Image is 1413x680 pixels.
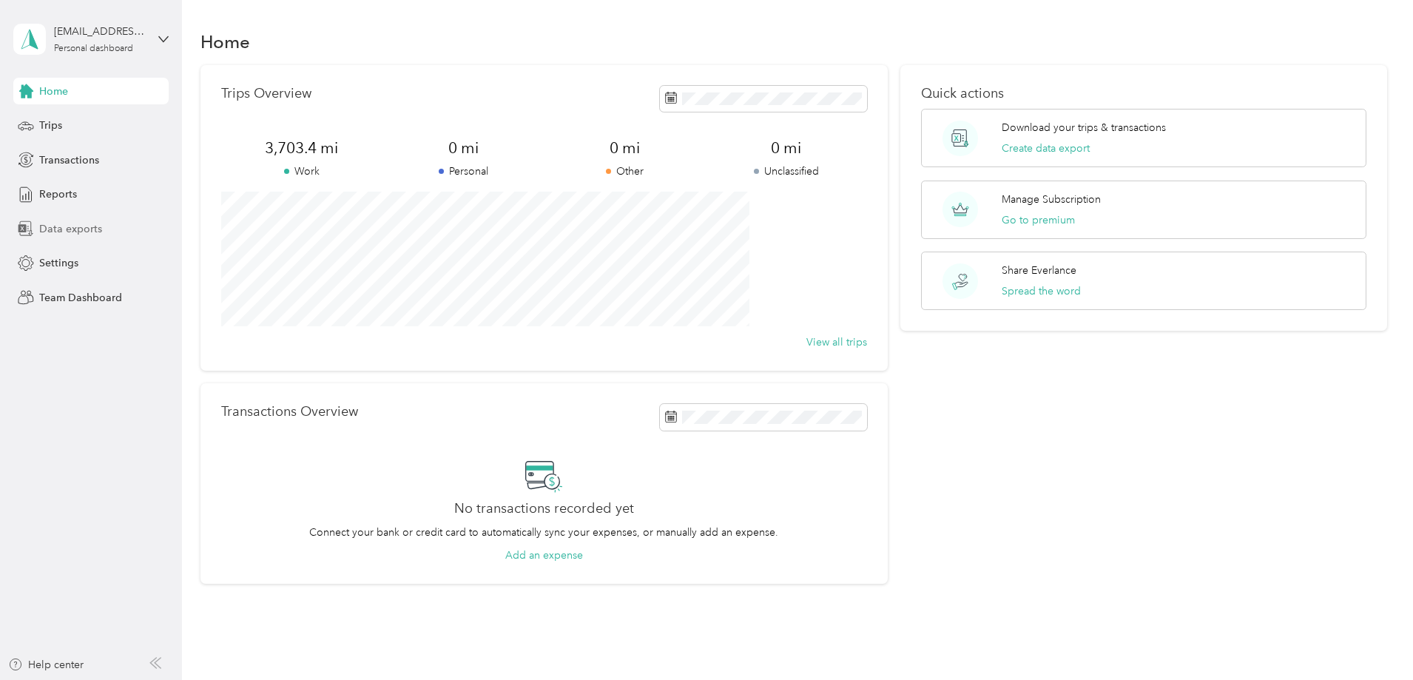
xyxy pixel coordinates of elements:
[705,164,866,179] p: Unclassified
[54,24,146,39] div: [EMAIL_ADDRESS][DOMAIN_NAME]
[221,404,358,420] p: Transactions Overview
[705,138,866,158] span: 0 mi
[454,501,634,516] h2: No transactions recorded yet
[382,164,544,179] p: Personal
[806,334,867,350] button: View all trips
[1002,212,1075,228] button: Go to premium
[544,138,705,158] span: 0 mi
[1002,283,1081,299] button: Spread the word
[200,34,250,50] h1: Home
[1330,597,1413,680] iframe: Everlance-gr Chat Button Frame
[39,84,68,99] span: Home
[221,164,382,179] p: Work
[221,138,382,158] span: 3,703.4 mi
[505,548,583,563] button: Add an expense
[39,290,122,306] span: Team Dashboard
[39,255,78,271] span: Settings
[54,44,133,53] div: Personal dashboard
[8,657,84,673] button: Help center
[39,152,99,168] span: Transactions
[39,186,77,202] span: Reports
[1002,192,1101,207] p: Manage Subscription
[544,164,705,179] p: Other
[1002,263,1076,278] p: Share Everlance
[39,118,62,133] span: Trips
[382,138,544,158] span: 0 mi
[1002,141,1090,156] button: Create data export
[921,86,1366,101] p: Quick actions
[221,86,311,101] p: Trips Overview
[39,221,102,237] span: Data exports
[1002,120,1166,135] p: Download your trips & transactions
[309,525,778,540] p: Connect your bank or credit card to automatically sync your expenses, or manually add an expense.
